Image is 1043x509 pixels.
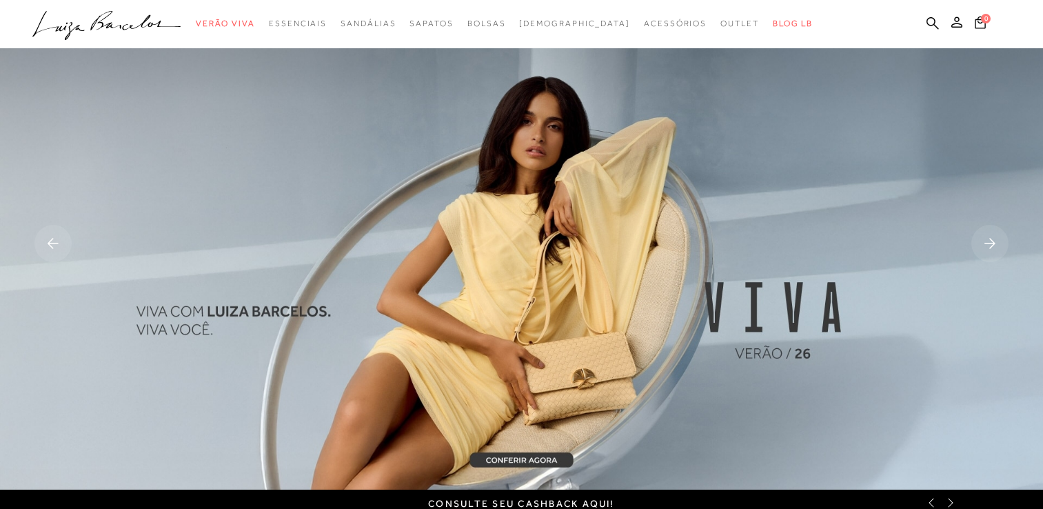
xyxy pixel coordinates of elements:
[341,19,396,28] span: Sandálias
[644,19,707,28] span: Acessórios
[467,11,506,37] a: noSubCategoriesText
[773,19,813,28] span: BLOG LB
[971,15,990,34] button: 0
[341,11,396,37] a: noSubCategoriesText
[773,11,813,37] a: BLOG LB
[269,11,327,37] a: noSubCategoriesText
[196,19,255,28] span: Verão Viva
[519,11,630,37] a: noSubCategoriesText
[981,14,991,23] span: 0
[196,11,255,37] a: noSubCategoriesText
[269,19,327,28] span: Essenciais
[519,19,630,28] span: [DEMOGRAPHIC_DATA]
[644,11,707,37] a: noSubCategoriesText
[409,11,453,37] a: noSubCategoriesText
[409,19,453,28] span: Sapatos
[467,19,506,28] span: Bolsas
[428,498,614,509] a: Consulte seu cashback aqui!
[720,11,759,37] a: noSubCategoriesText
[720,19,759,28] span: Outlet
